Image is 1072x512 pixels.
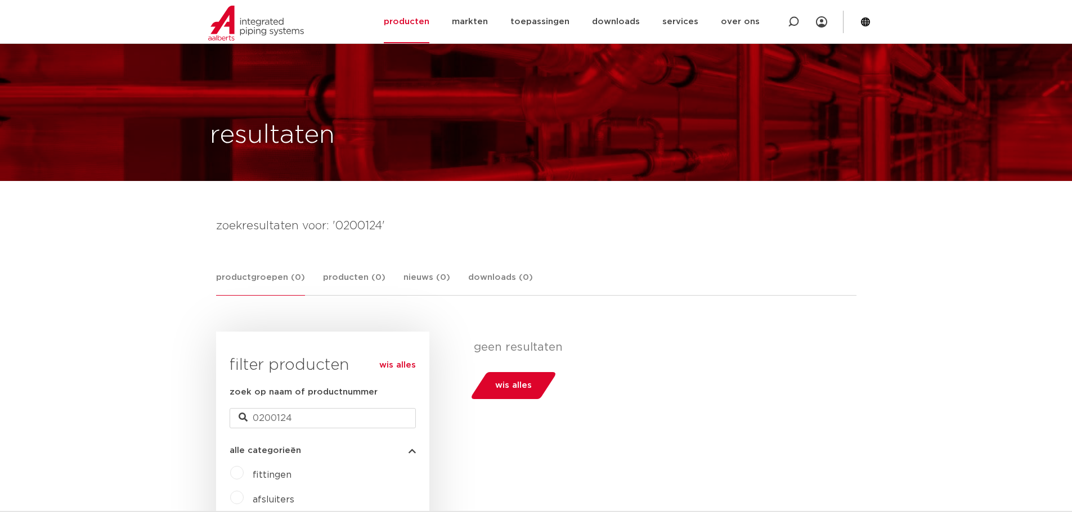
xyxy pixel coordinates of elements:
input: zoeken [230,408,416,428]
div: my IPS [816,10,827,34]
span: wis alles [495,377,532,395]
a: producten (0) [323,271,385,295]
h1: resultaten [210,117,335,153]
a: fittingen [253,470,291,479]
a: afsluiters [253,495,294,504]
a: wis alles [379,359,416,372]
a: nieuws (0) [403,271,450,295]
h3: filter producten [230,354,416,377]
span: alle categorieën [230,446,301,455]
a: downloads (0) [468,271,533,295]
label: zoek op naam of productnummer [230,386,378,399]
a: productgroepen (0) [216,271,305,296]
button: alle categorieën [230,446,416,455]
h4: zoekresultaten voor: '0200124' [216,217,856,235]
p: geen resultaten [474,341,848,354]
